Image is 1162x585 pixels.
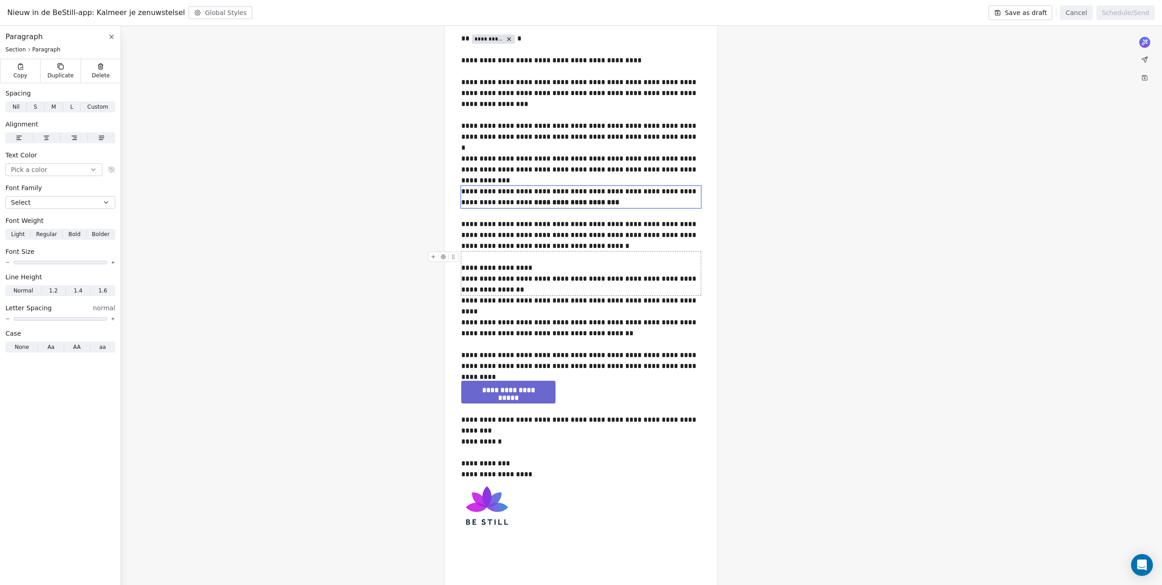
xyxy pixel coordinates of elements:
span: Font Size [5,247,35,256]
span: Select [11,198,31,207]
span: 1.6 [98,287,107,295]
span: Text Color [5,151,37,160]
span: 1.2 [49,287,58,295]
span: Nieuw in de BeStill-app: Kalmeer je zenuwstelsel [7,7,185,18]
span: AA [73,343,81,351]
span: Bolder [92,230,110,238]
span: S [34,103,37,111]
span: Line Height [5,272,42,282]
span: Font Weight [5,216,44,225]
span: L [70,103,73,111]
span: M [51,103,56,111]
span: Copy [13,72,27,79]
span: None [15,343,29,351]
span: Delete [92,72,110,79]
span: Duplicate [47,72,73,79]
span: Regular [36,230,57,238]
span: Alignment [5,120,38,129]
button: Pick a color [5,163,102,176]
span: Letter Spacing [5,303,52,313]
span: Paragraph [32,46,61,53]
span: normal [93,303,115,313]
span: Normal [13,287,33,295]
button: Cancel [1060,5,1092,20]
span: Section [5,46,26,53]
span: Bold [68,230,81,238]
span: Nil [12,103,20,111]
span: Paragraph [5,31,43,42]
span: aa [99,343,106,351]
span: Custom [87,103,108,111]
span: Font Family [5,183,42,192]
button: Global Styles [189,6,252,19]
span: Light [11,230,25,238]
button: Save as draft [989,5,1053,20]
span: 1.4 [74,287,82,295]
span: Aa [47,343,55,351]
span: Case [5,329,21,338]
button: Schedule/Send [1096,5,1155,20]
span: Spacing [5,89,31,98]
div: Open Intercom Messenger [1131,554,1153,576]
